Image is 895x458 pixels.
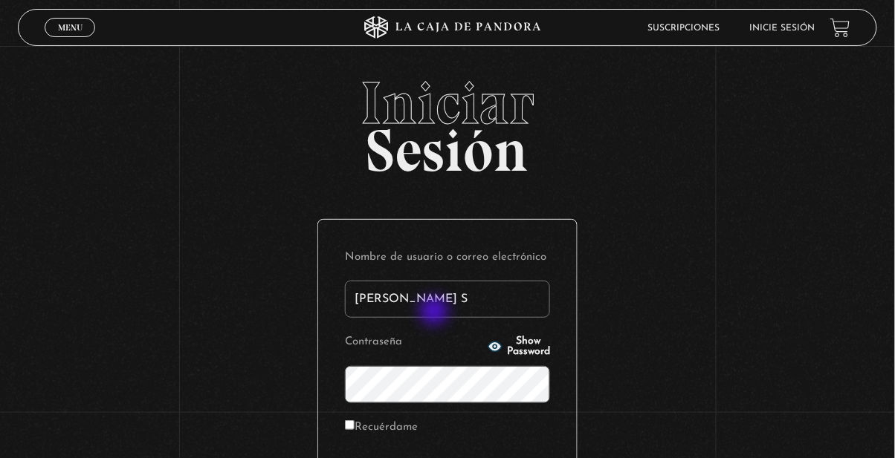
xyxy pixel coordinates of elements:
[18,73,877,169] h2: Sesión
[53,36,88,46] span: Cerrar
[648,24,720,33] a: Suscripciones
[345,246,550,269] label: Nombre de usuario o correo electrónico
[488,336,550,357] button: Show Password
[18,73,877,133] span: Iniciar
[750,24,815,33] a: Inicie sesión
[345,420,355,430] input: Recuérdame
[507,336,550,357] span: Show Password
[345,331,483,354] label: Contraseña
[830,18,850,38] a: View your shopping cart
[345,416,418,439] label: Recuérdame
[58,23,83,32] span: Menu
